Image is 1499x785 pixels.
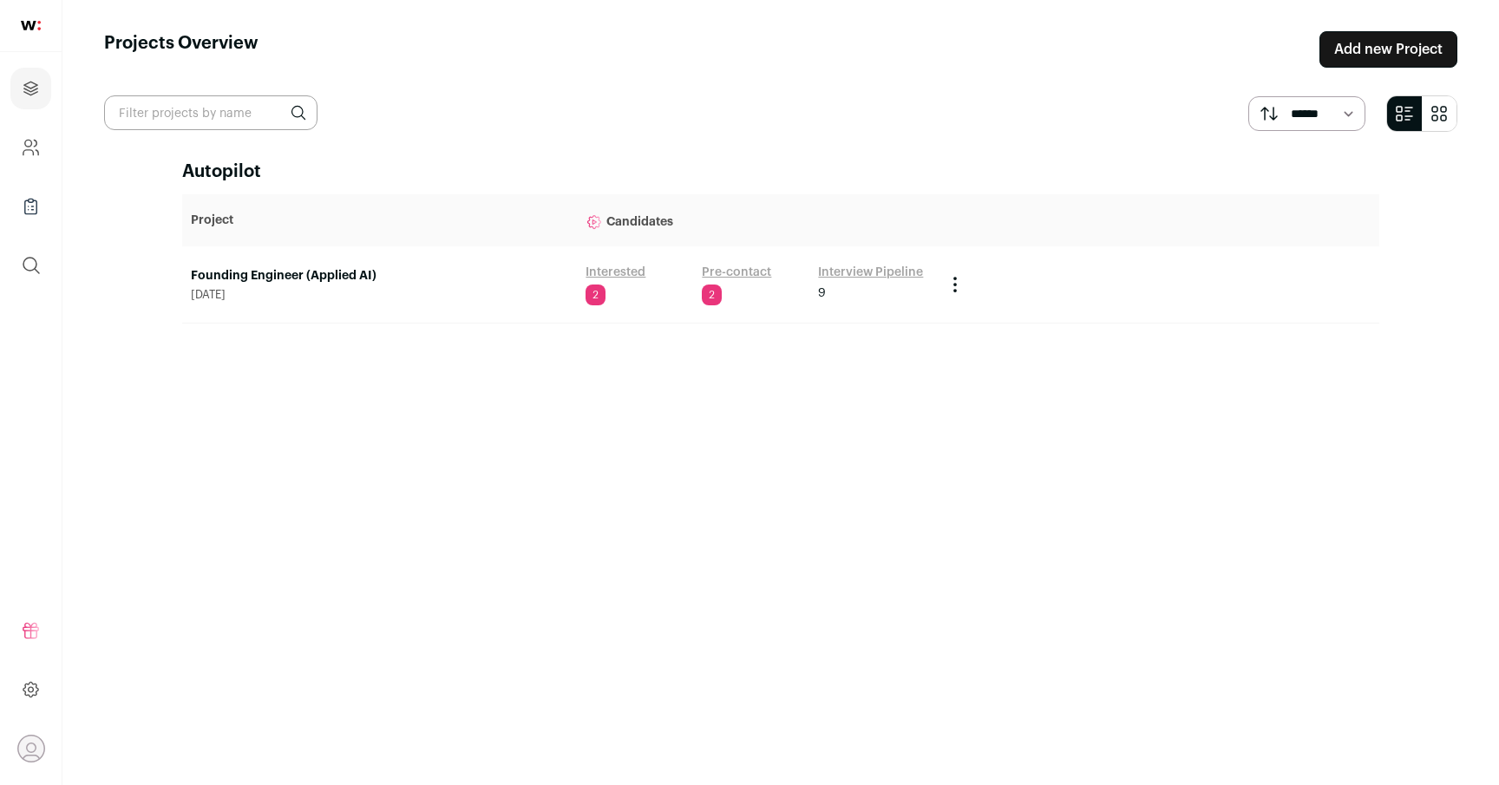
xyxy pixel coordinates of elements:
[191,288,568,302] span: [DATE]
[702,264,771,281] a: Pre-contact
[191,212,568,229] p: Project
[818,285,826,302] span: 9
[10,127,51,168] a: Company and ATS Settings
[10,68,51,109] a: Projects
[191,267,568,285] a: Founding Engineer (Applied AI)
[818,264,923,281] a: Interview Pipeline
[104,95,317,130] input: Filter projects by name
[702,285,722,305] span: 2
[21,21,41,30] img: wellfound-shorthand-0d5821cbd27db2630d0214b213865d53afaa358527fdda9d0ea32b1df1b89c2c.svg
[586,264,645,281] a: Interested
[586,203,927,238] p: Candidates
[1319,31,1457,68] a: Add new Project
[17,735,45,762] button: Open dropdown
[586,285,605,305] span: 2
[182,160,1379,184] h2: Autopilot
[104,31,259,68] h1: Projects Overview
[945,274,966,295] button: Project Actions
[10,186,51,227] a: Company Lists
